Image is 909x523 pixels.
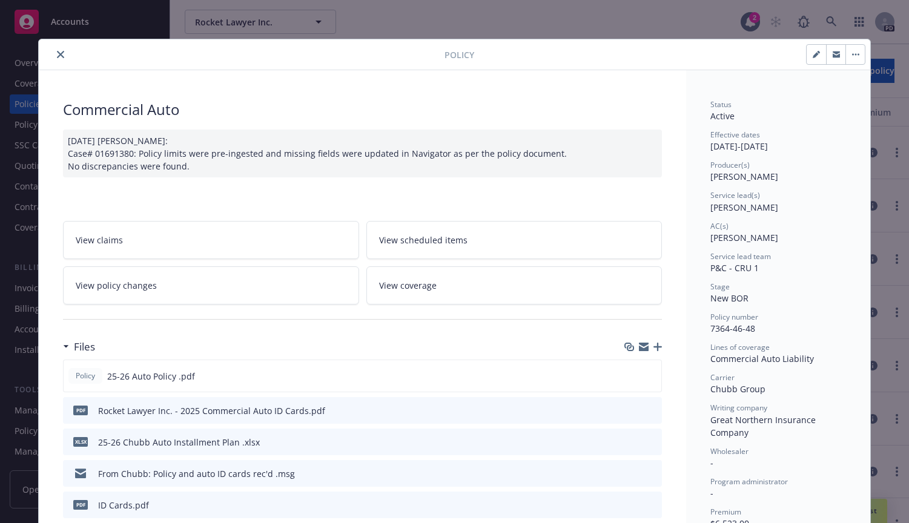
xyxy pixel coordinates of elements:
span: Active [710,110,735,122]
span: [PERSON_NAME] [710,232,778,243]
span: View claims [76,234,123,246]
a: View scheduled items [366,221,663,259]
span: Program administrator [710,476,788,487]
span: Policy number [710,312,758,322]
a: View policy changes [63,266,359,304]
span: - [710,487,713,499]
span: 25-26 Auto Policy .pdf [107,370,195,383]
button: preview file [646,436,657,449]
div: Commercial Auto [63,99,662,120]
div: 25-26 Chubb Auto Installment Plan .xlsx [98,436,260,449]
span: Status [710,99,732,110]
span: [PERSON_NAME] [710,171,778,182]
span: View coverage [379,279,437,292]
div: ID Cards.pdf [98,499,149,511]
span: pdf [73,500,88,509]
span: Great Northern Insurance Company [710,414,818,438]
span: Policy [73,370,98,381]
span: View policy changes [76,279,157,292]
button: preview file [646,467,657,480]
button: download file [626,370,636,383]
button: download file [627,404,636,417]
span: P&C - CRU 1 [710,262,759,274]
button: download file [627,436,636,449]
div: [DATE] [PERSON_NAME]: Case# 01691380: Policy limits were pre-ingested and missing fields were upd... [63,130,662,177]
span: Policy [445,48,474,61]
button: download file [627,467,636,480]
button: preview file [646,370,656,383]
span: Service lead team [710,251,771,261]
span: [PERSON_NAME] [710,202,778,213]
span: Premium [710,507,741,517]
button: close [53,47,68,62]
span: xlsx [73,437,88,446]
span: Producer(s) [710,160,750,170]
span: View scheduled items [379,234,468,246]
span: Effective dates [710,130,760,140]
span: Lines of coverage [710,342,770,352]
button: preview file [646,404,657,417]
span: pdf [73,406,88,415]
span: 7364-46-48 [710,323,755,334]
button: download file [627,499,636,511]
div: Files [63,339,95,355]
span: Chubb Group [710,383,765,395]
span: Writing company [710,403,767,413]
span: - [710,457,713,469]
button: preview file [646,499,657,511]
div: [DATE] - [DATE] [710,130,846,153]
span: New BOR [710,292,749,304]
h3: Files [74,339,95,355]
span: Service lead(s) [710,190,760,200]
span: AC(s) [710,221,729,231]
span: Stage [710,281,730,292]
span: Carrier [710,372,735,383]
a: View coverage [366,266,663,304]
div: From Chubb: Policy and auto ID cards rec'd .msg [98,467,295,480]
span: Wholesaler [710,446,749,456]
div: Rocket Lawyer Inc. - 2025 Commercial Auto ID Cards.pdf [98,404,325,417]
div: Commercial Auto Liability [710,352,846,365]
a: View claims [63,221,359,259]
